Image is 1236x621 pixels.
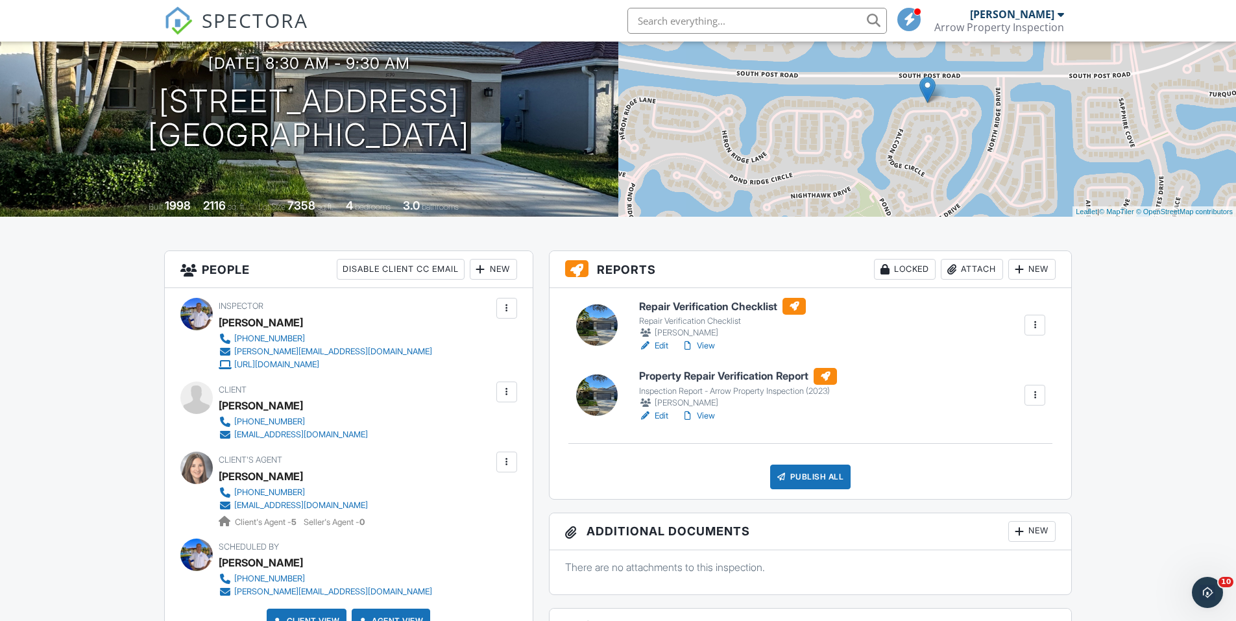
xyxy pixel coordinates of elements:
[639,298,806,315] h6: Repair Verification Checklist
[148,84,470,153] h1: [STREET_ADDRESS] [GEOGRAPHIC_DATA]
[258,202,285,212] span: Lot Size
[639,339,668,352] a: Edit
[219,301,263,311] span: Inspector
[219,486,368,499] a: [PHONE_NUMBER]
[219,585,432,598] a: [PERSON_NAME][EMAIL_ADDRESS][DOMAIN_NAME]
[203,199,226,212] div: 2116
[234,500,368,511] div: [EMAIL_ADDRESS][DOMAIN_NAME]
[346,199,353,212] div: 4
[234,587,432,597] div: [PERSON_NAME][EMAIL_ADDRESS][DOMAIN_NAME]
[291,517,297,527] strong: 5
[165,251,533,288] h3: People
[639,298,806,339] a: Repair Verification Checklist Repair Verification Checklist [PERSON_NAME]
[470,259,517,280] div: New
[1072,206,1236,217] div: |
[235,517,298,527] span: Client's Agent -
[219,358,432,371] a: [URL][DOMAIN_NAME]
[208,55,410,72] h3: [DATE] 8:30 am - 9:30 am
[219,385,247,395] span: Client
[681,409,715,422] a: View
[219,428,368,441] a: [EMAIL_ADDRESS][DOMAIN_NAME]
[337,259,465,280] div: Disable Client CC Email
[202,6,308,34] span: SPECTORA
[639,386,837,396] div: Inspection Report - Arrow Property Inspection (2023)
[219,345,432,358] a: [PERSON_NAME][EMAIL_ADDRESS][DOMAIN_NAME]
[355,202,391,212] span: bedrooms
[639,316,806,326] div: Repair Verification Checklist
[234,359,319,370] div: [URL][DOMAIN_NAME]
[1192,577,1223,608] iframe: Intercom live chat
[1008,259,1056,280] div: New
[219,542,279,552] span: Scheduled By
[1136,208,1233,215] a: © OpenStreetMap contributors
[219,396,303,415] div: [PERSON_NAME]
[627,8,887,34] input: Search everything...
[165,199,191,212] div: 1998
[1099,208,1134,215] a: © MapTiler
[164,6,193,35] img: The Best Home Inspection Software - Spectora
[219,455,282,465] span: Client's Agent
[970,8,1054,21] div: [PERSON_NAME]
[403,199,420,212] div: 3.0
[639,368,837,385] h6: Property Repair Verification Report
[228,202,246,212] span: sq. ft.
[1008,521,1056,542] div: New
[1076,208,1097,215] a: Leaflet
[164,18,308,45] a: SPECTORA
[219,332,432,345] a: [PHONE_NUMBER]
[234,487,305,498] div: [PHONE_NUMBER]
[934,21,1064,34] div: Arrow Property Inspection
[681,339,715,352] a: View
[639,396,837,409] div: [PERSON_NAME]
[550,513,1072,550] h3: Additional Documents
[149,202,163,212] span: Built
[234,334,305,344] div: [PHONE_NUMBER]
[234,430,368,440] div: [EMAIL_ADDRESS][DOMAIN_NAME]
[234,574,305,584] div: [PHONE_NUMBER]
[219,499,368,512] a: [EMAIL_ADDRESS][DOMAIN_NAME]
[639,326,806,339] div: [PERSON_NAME]
[234,417,305,427] div: [PHONE_NUMBER]
[550,251,1072,288] h3: Reports
[565,560,1056,574] p: There are no attachments to this inspection.
[219,467,303,486] a: [PERSON_NAME]
[219,313,303,332] div: [PERSON_NAME]
[1218,577,1233,587] span: 10
[304,517,365,527] span: Seller's Agent -
[422,202,459,212] span: bathrooms
[639,368,837,409] a: Property Repair Verification Report Inspection Report - Arrow Property Inspection (2023) [PERSON_...
[941,259,1003,280] div: Attach
[317,202,333,212] span: sq.ft.
[219,572,432,585] a: [PHONE_NUMBER]
[219,415,368,428] a: [PHONE_NUMBER]
[287,199,315,212] div: 7358
[770,465,851,489] div: Publish All
[359,517,365,527] strong: 0
[874,259,936,280] div: Locked
[234,347,432,357] div: [PERSON_NAME][EMAIL_ADDRESS][DOMAIN_NAME]
[639,409,668,422] a: Edit
[219,553,303,572] div: [PERSON_NAME]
